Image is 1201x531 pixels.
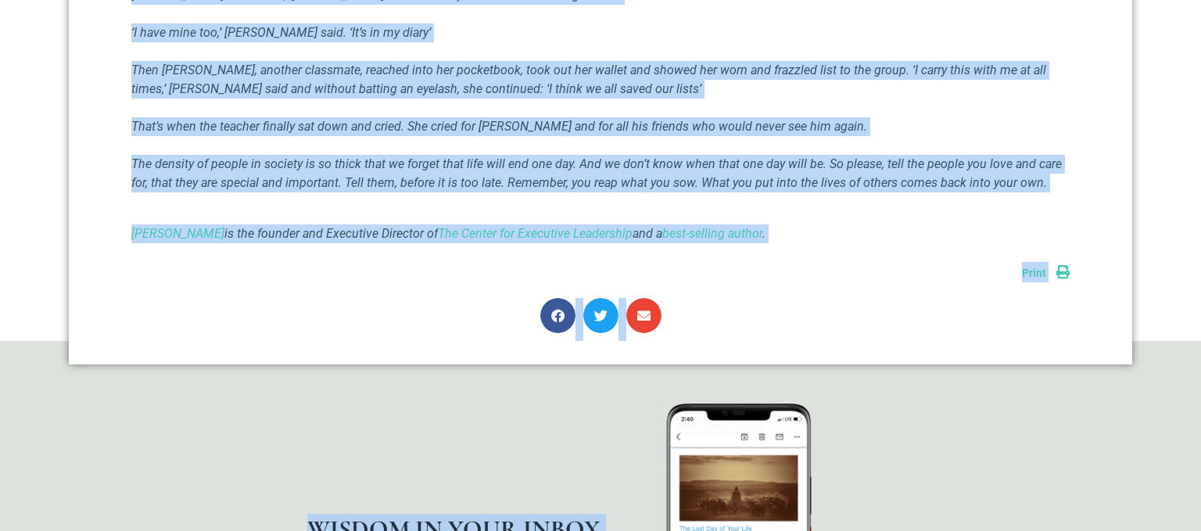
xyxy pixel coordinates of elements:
[131,226,765,241] i: is the founder and Executive Director of and a .
[662,226,762,241] a: best-selling author
[1022,267,1070,279] a: Print
[583,298,618,333] div: Share on twitter
[131,156,1062,190] em: The density of people in society is so thick that we forget that life will end one day. And we do...
[131,63,1046,96] em: Then [PERSON_NAME], another classmate, reached into her pocketbook, took out her wallet and showe...
[131,226,224,241] a: [PERSON_NAME]
[1022,267,1046,279] span: Print
[540,298,575,333] div: Share on facebook
[438,226,633,241] a: The Center for Executive Leadership
[131,119,867,134] em: That’s when the teacher finally sat down and cried. She cried for [PERSON_NAME] and for all his f...
[626,298,661,333] div: Share on email
[131,25,431,40] em: ‘I have mine too,’ [PERSON_NAME] said. ‘It’s in my diary’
